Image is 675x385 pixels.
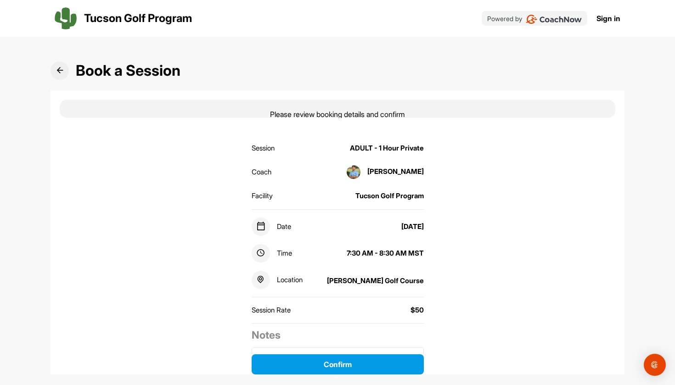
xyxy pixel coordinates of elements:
[327,276,424,286] div: [PERSON_NAME] Golf Course
[252,354,424,374] button: Confirm
[411,305,424,316] div: $50
[84,10,192,27] p: Tucson Golf Program
[340,165,424,179] div: [PERSON_NAME]
[487,14,522,23] p: Powered by
[252,244,292,262] div: Time
[644,354,666,376] div: Open Intercom Messenger
[401,222,424,232] div: [DATE]
[350,143,424,154] div: ADULT - 1 Hour Private
[596,13,620,24] a: Sign in
[252,191,273,201] div: Facility
[347,248,424,259] div: 7:30 AM - 8:30 AM MST
[252,271,303,289] div: Location
[347,165,360,179] img: square_4821a6ae742c3fcc2b2a5f85fa5e1a71.jpg
[252,167,271,178] div: Coach
[252,327,424,343] h2: Notes
[526,15,582,24] img: CoachNow
[55,7,77,29] img: logo
[252,305,291,316] div: Session Rate
[252,218,291,236] div: Date
[252,143,275,154] div: Session
[270,109,405,120] p: Please review booking details and confirm
[355,191,424,201] div: Tucson Golf Program
[76,60,180,82] h2: Book a Session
